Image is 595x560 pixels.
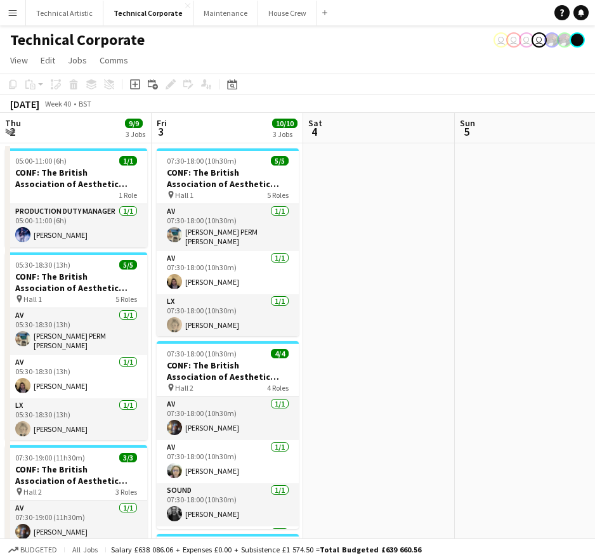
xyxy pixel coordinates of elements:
[267,190,289,200] span: 5 Roles
[119,453,137,462] span: 3/3
[460,117,475,129] span: Sun
[157,167,299,190] h3: CONF: The British Association of Aesthetic Plastic Surgeons
[5,117,21,129] span: Thu
[125,119,143,128] span: 9/9
[306,124,322,139] span: 4
[15,453,85,462] span: 07:30-19:00 (11h30m)
[157,294,299,337] app-card-role: LX1/107:30-18:00 (10h30m)[PERSON_NAME]
[15,260,70,270] span: 05:30-18:30 (13h)
[167,156,237,166] span: 07:30-18:00 (10h30m)
[258,1,317,25] button: House Crew
[271,349,289,358] span: 4/4
[5,252,147,440] app-job-card: 05:30-18:30 (13h)5/5CONF: The British Association of Aesthetic Plastic Surgeons Hall 15 RolesAV1/...
[157,397,299,440] app-card-role: AV1/107:30-18:00 (10h30m)[PERSON_NAME]
[175,190,193,200] span: Hall 1
[193,1,258,25] button: Maintenance
[5,308,147,355] app-card-role: AV1/105:30-18:30 (13h)[PERSON_NAME] PERM [PERSON_NAME]
[126,129,145,139] div: 3 Jobs
[5,148,147,247] app-job-card: 05:00-11:00 (6h)1/1CONF: The British Association of Aesthetic Plastic Surgeons1 RoleProduction Du...
[26,1,103,25] button: Technical Artistic
[5,52,33,68] a: View
[155,124,167,139] span: 3
[36,52,60,68] a: Edit
[119,156,137,166] span: 1/1
[544,32,559,48] app-user-avatar: Zubair PERM Dhalla
[119,190,137,200] span: 1 Role
[272,119,297,128] span: 10/10
[5,501,147,544] app-card-role: AV1/107:30-19:00 (11h30m)[PERSON_NAME]
[23,294,42,304] span: Hall 1
[157,117,167,129] span: Fri
[267,383,289,393] span: 4 Roles
[5,355,147,398] app-card-role: AV1/105:30-18:30 (13h)[PERSON_NAME]
[95,52,133,68] a: Comms
[5,271,147,294] h3: CONF: The British Association of Aesthetic Plastic Surgeons
[115,294,137,304] span: 5 Roles
[157,341,299,529] app-job-card: 07:30-18:00 (10h30m)4/4CONF: The British Association of Aesthetic Plastic Surgeons Hall 24 RolesA...
[519,32,534,48] app-user-avatar: Liveforce Admin
[10,30,145,49] h1: Technical Corporate
[557,32,572,48] app-user-avatar: Zubair PERM Dhalla
[271,156,289,166] span: 5/5
[111,545,421,554] div: Salary £638 086.06 + Expenses £0.00 + Subsistence £1 574.50 =
[167,349,237,358] span: 07:30-18:00 (10h30m)
[100,55,128,66] span: Comms
[308,117,322,129] span: Sat
[68,55,87,66] span: Jobs
[115,487,137,497] span: 3 Roles
[63,52,92,68] a: Jobs
[273,129,297,139] div: 3 Jobs
[20,545,57,554] span: Budgeted
[41,55,55,66] span: Edit
[157,483,299,526] app-card-role: Sound1/107:30-18:00 (10h30m)[PERSON_NAME]
[10,55,28,66] span: View
[6,543,59,557] button: Budgeted
[157,251,299,294] app-card-role: AV1/107:30-18:00 (10h30m)[PERSON_NAME]
[15,156,67,166] span: 05:00-11:00 (6h)
[5,167,147,190] h3: CONF: The British Association of Aesthetic Plastic Surgeons
[320,545,421,554] span: Total Budgeted £639 660.56
[79,99,91,108] div: BST
[10,98,39,110] div: [DATE]
[458,124,475,139] span: 5
[157,204,299,251] app-card-role: AV1/107:30-18:00 (10h30m)[PERSON_NAME] PERM [PERSON_NAME]
[23,487,42,497] span: Hall 2
[119,260,137,270] span: 5/5
[5,464,147,486] h3: CONF: The British Association of Aesthetic Plastic Surgeons
[532,32,547,48] app-user-avatar: Liveforce Admin
[157,440,299,483] app-card-role: AV1/107:30-18:00 (10h30m)[PERSON_NAME]
[5,204,147,247] app-card-role: Production Duty Manager1/105:00-11:00 (6h)[PERSON_NAME]
[157,360,299,382] h3: CONF: The British Association of Aesthetic Plastic Surgeons
[42,99,74,108] span: Week 40
[70,545,100,554] span: All jobs
[157,148,299,336] app-job-card: 07:30-18:00 (10h30m)5/5CONF: The British Association of Aesthetic Plastic Surgeons Hall 15 RolesA...
[570,32,585,48] app-user-avatar: Gabrielle Barr
[175,383,193,393] span: Hall 2
[3,124,21,139] span: 2
[506,32,521,48] app-user-avatar: Liveforce Admin
[103,1,193,25] button: Technical Corporate
[494,32,509,48] app-user-avatar: Liveforce Admin
[5,398,147,441] app-card-role: LX1/105:30-18:30 (13h)[PERSON_NAME]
